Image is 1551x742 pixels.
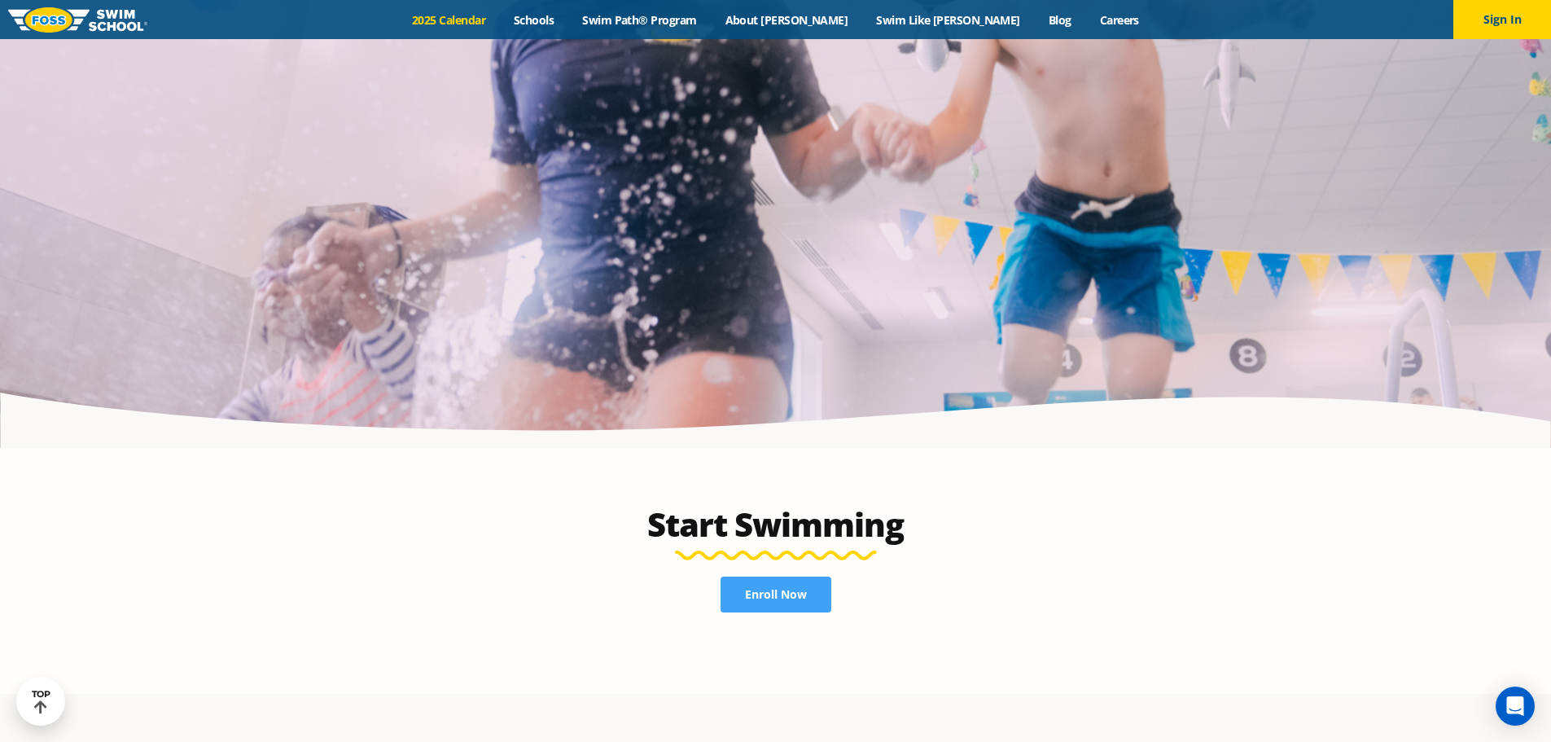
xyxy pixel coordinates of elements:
[721,577,831,612] a: Enroll Now
[568,12,711,28] a: Swim Path® Program
[32,689,50,714] div: TOP
[398,12,500,28] a: 2025 Calendar
[711,12,862,28] a: About [PERSON_NAME]
[8,7,147,33] img: FOSS Swim School Logo
[1496,687,1535,726] div: Open Intercom Messenger
[745,589,807,600] span: Enroll Now
[862,12,1035,28] a: Swim Like [PERSON_NAME]
[1034,12,1085,28] a: Blog
[500,12,568,28] a: Schools
[392,505,1160,544] h2: Start Swimming
[1085,12,1153,28] a: Careers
